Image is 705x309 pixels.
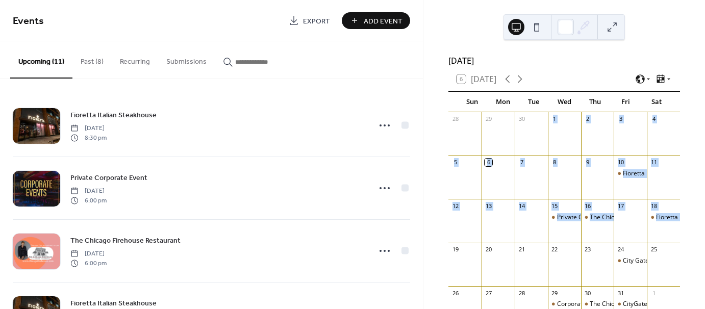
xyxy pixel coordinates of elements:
div: 16 [584,202,592,210]
div: 17 [617,202,624,210]
a: Private Corporate Event [70,172,147,184]
div: 10 [617,159,624,166]
button: Upcoming (11) [10,41,72,79]
span: [DATE] [70,124,107,133]
div: 30 [584,289,592,297]
span: 6:00 pm [70,259,107,268]
span: Events [13,11,44,31]
div: Sat [641,92,672,112]
div: 15 [551,202,559,210]
button: Add Event [342,12,410,29]
div: Wed [549,92,580,112]
div: 23 [584,246,592,253]
div: 22 [551,246,559,253]
div: The Chicago Firehouse Restaurant [581,213,614,222]
div: 28 [518,289,525,297]
div: 19 [451,246,459,253]
button: Submissions [158,41,215,78]
div: Private Corporate Event [548,213,581,222]
div: 24 [617,246,624,253]
div: 5 [451,159,459,166]
span: Export [303,16,330,27]
div: 31 [617,289,624,297]
div: Fri [610,92,641,112]
div: The Chicago Firehouse Restaurant [581,300,614,308]
span: Fioretta Italian Steakhouse [70,298,157,309]
div: 1 [650,289,658,297]
div: The Chicago Firehouse Restaurant [590,300,687,308]
div: 18 [650,202,658,210]
div: 3 [617,115,624,123]
div: 20 [485,246,492,253]
span: Fioretta Italian Steakhouse [70,110,157,121]
div: 29 [551,289,559,297]
div: 2 [584,115,592,123]
div: 1 [551,115,559,123]
span: [DATE] [70,249,107,259]
div: City Gate Grille [614,256,647,265]
div: Thu [580,92,610,112]
span: The Chicago Firehouse Restaurant [70,236,181,246]
button: Recurring [112,41,158,78]
span: Add Event [364,16,402,27]
div: 14 [518,202,525,210]
div: 30 [518,115,525,123]
div: 21 [518,246,525,253]
div: 9 [584,159,592,166]
div: 11 [650,159,658,166]
div: The Chicago Firehouse Restaurant [590,213,687,222]
div: 13 [485,202,492,210]
div: CityGate Grille [614,300,647,308]
div: City Gate Grille [623,256,666,265]
div: Fioretta Italian Steakhouse [614,169,647,178]
div: 28 [451,115,459,123]
div: Private Corporate Event [557,213,625,222]
a: Fioretta Italian Steakhouse [70,109,157,121]
div: Tue [518,92,549,112]
div: 7 [518,159,525,166]
div: Sun [457,92,487,112]
div: 25 [650,246,658,253]
div: Fioretta Italian Steakhouse [647,213,680,222]
span: [DATE] [70,187,107,196]
div: [DATE] [448,55,680,67]
div: 8 [551,159,559,166]
div: CityGate Grille [623,300,664,308]
div: Fioretta Italian Steakhouse [623,169,698,178]
a: Export [281,12,338,29]
a: Fioretta Italian Steakhouse [70,297,157,309]
button: Past (8) [72,41,112,78]
div: Corporate Event Middleby Showroom at The Merchandise Mart [548,300,581,308]
span: 8:30 pm [70,133,107,142]
div: 29 [485,115,492,123]
div: 6 [485,159,492,166]
span: 6:00 pm [70,196,107,205]
div: 4 [650,115,658,123]
div: Mon [487,92,518,112]
a: The Chicago Firehouse Restaurant [70,235,181,246]
div: 26 [451,289,459,297]
div: 27 [485,289,492,297]
span: Private Corporate Event [70,173,147,184]
div: 12 [451,202,459,210]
